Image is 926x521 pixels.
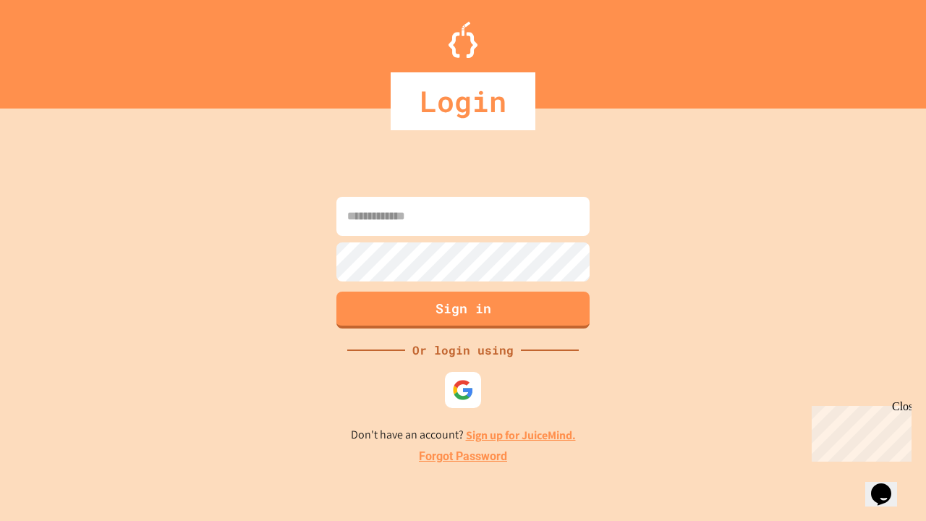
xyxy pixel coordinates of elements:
a: Sign up for JuiceMind. [466,428,576,443]
img: google-icon.svg [452,379,474,401]
button: Sign in [336,292,590,329]
div: Chat with us now!Close [6,6,100,92]
iframe: chat widget [806,400,912,462]
p: Don't have an account? [351,426,576,444]
div: Login [391,72,535,130]
img: Logo.svg [449,22,477,58]
div: Or login using [405,342,521,359]
a: Forgot Password [419,448,507,465]
iframe: chat widget [865,463,912,507]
